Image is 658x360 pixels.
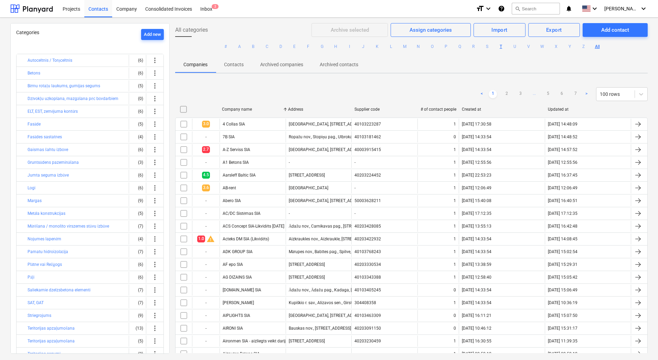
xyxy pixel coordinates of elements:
div: - [354,211,355,216]
span: 3.0 [202,121,210,127]
div: [DATE] 15:40:08 [462,198,491,203]
p: Companies [183,61,208,68]
div: 304408358 [354,300,376,305]
div: (6) [132,272,143,283]
div: [DATE] 14:33:54 [462,249,491,254]
div: 40103343388 [354,275,381,280]
div: [STREET_ADDRESS] [289,173,325,178]
div: Ropažu nov., Stopiņu pag., Ulbroka, [STREET_ADDRESS] [289,134,390,140]
button: C [263,42,271,51]
button: J [359,42,368,51]
div: Assign categories [410,26,452,34]
button: K [373,42,381,51]
button: Fasāde [28,120,41,128]
div: 1 [454,160,456,165]
div: Created at [462,107,542,112]
button: N [414,42,423,51]
div: 1 [454,275,456,280]
button: G [318,42,326,51]
button: P [442,42,450,51]
div: [DATE] 12:55:56 [462,160,491,165]
button: Add new [141,29,164,40]
span: more_vert [151,146,159,154]
div: [DATE] 17:30:58 [462,122,491,127]
div: [DATE] 15:07:50 [548,313,577,318]
p: Archived contacts [320,61,358,68]
div: 4 Collas SIA [223,122,245,127]
span: more_vert [151,69,159,77]
button: A [235,42,244,51]
button: Z [580,42,588,51]
div: [DATE] 14:57:52 [548,147,577,152]
p: Archived companies [260,61,303,68]
div: 40003915415 [354,147,381,152]
div: 40103223287 [354,122,381,127]
div: [DATE] 16:40:51 [548,198,577,203]
div: - [192,259,220,270]
div: 1 [454,198,456,203]
span: more_vert [151,56,159,64]
button: Margas [28,197,42,205]
span: more_vert [151,222,159,230]
span: 4.5 [202,172,210,178]
div: 0 [454,134,456,139]
div: Address [288,107,349,112]
div: - [192,272,220,283]
div: AIPLIGHTS SIA [223,313,250,318]
div: (6) [132,144,143,155]
div: - [192,310,220,321]
div: 7B SIA [223,134,235,139]
div: (13) [132,323,143,334]
a: Page 3 [516,90,524,98]
button: Pāļi [28,273,34,281]
div: - [192,131,220,142]
div: Aironmen SIA - aizliegts veikt darīj.no24.01.2024 (VID) [223,339,323,344]
button: Add contact [583,23,648,37]
span: more_vert [151,158,159,167]
button: E [290,42,299,51]
div: [DATE] 17:12:35 [548,211,577,216]
div: 50003628211 [354,198,381,203]
div: [DOMAIN_NAME] SIA [223,288,261,292]
a: ... [530,90,538,98]
span: 2.7 [202,146,210,153]
div: - [354,160,355,165]
button: Search [512,3,560,14]
div: [DATE] 14:33:54 [462,237,491,241]
button: Nojumes lapenēm [28,235,61,243]
button: B [249,42,257,51]
button: R [469,42,478,51]
div: 1 [454,300,456,305]
i: Knowledge base [498,4,505,13]
div: AG DIZAINS SIA [223,275,252,280]
div: [DATE] 10:36:19 [548,300,577,305]
button: Dzīvokļu uzkopšana, mazgāšana pēc būvdarbiem [28,94,118,103]
button: O [428,42,436,51]
div: Aarsleff Baltic SIA [223,173,256,178]
div: 40103181462 [354,134,381,139]
span: more_vert [151,82,159,90]
div: 40203428085 [354,224,381,229]
button: L [387,42,395,51]
button: Gaismas šahtu izbūve [28,146,68,154]
div: 0 [454,326,456,331]
button: Import [474,23,526,37]
a: Page 2 [502,90,511,98]
button: All [593,42,602,51]
div: 1 [454,173,456,178]
div: AIRONI SIA [223,326,243,331]
div: [DATE] 15:29:31 [548,262,577,267]
div: (5) [132,208,143,219]
span: warning [206,235,215,243]
div: [DATE] 16:30:55 [462,339,491,343]
div: [DATE] 12:55:56 [548,160,577,165]
div: AB-rent [223,186,236,190]
div: # of contact people [421,107,456,112]
div: (4) [132,233,143,244]
div: [GEOGRAPHIC_DATA], [STREET_ADDRESS] [289,313,366,318]
div: 1 [454,122,456,127]
div: - [289,211,290,216]
button: Striegrojums [28,311,51,320]
button: Assign categories [391,23,471,37]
